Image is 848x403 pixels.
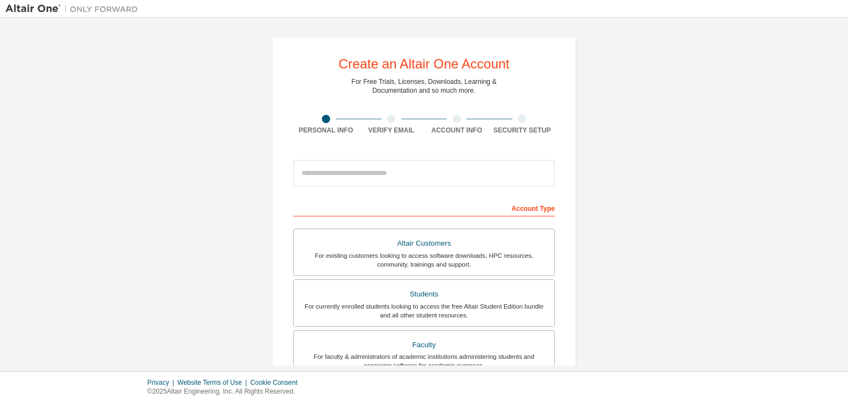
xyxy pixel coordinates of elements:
[300,337,548,353] div: Faculty
[352,77,497,95] div: For Free Trials, Licenses, Downloads, Learning & Documentation and so much more.
[424,126,490,135] div: Account Info
[147,378,177,387] div: Privacy
[300,236,548,251] div: Altair Customers
[293,126,359,135] div: Personal Info
[293,199,555,216] div: Account Type
[300,302,548,320] div: For currently enrolled students looking to access the free Altair Student Edition bundle and all ...
[177,378,250,387] div: Website Terms of Use
[250,378,304,387] div: Cookie Consent
[490,126,555,135] div: Security Setup
[300,287,548,302] div: Students
[147,387,304,396] p: © 2025 Altair Engineering, Inc. All Rights Reserved.
[359,126,425,135] div: Verify Email
[300,251,548,269] div: For existing customers looking to access software downloads, HPC resources, community, trainings ...
[338,57,510,71] div: Create an Altair One Account
[300,352,548,370] div: For faculty & administrators of academic institutions administering students and accessing softwa...
[6,3,144,14] img: Altair One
